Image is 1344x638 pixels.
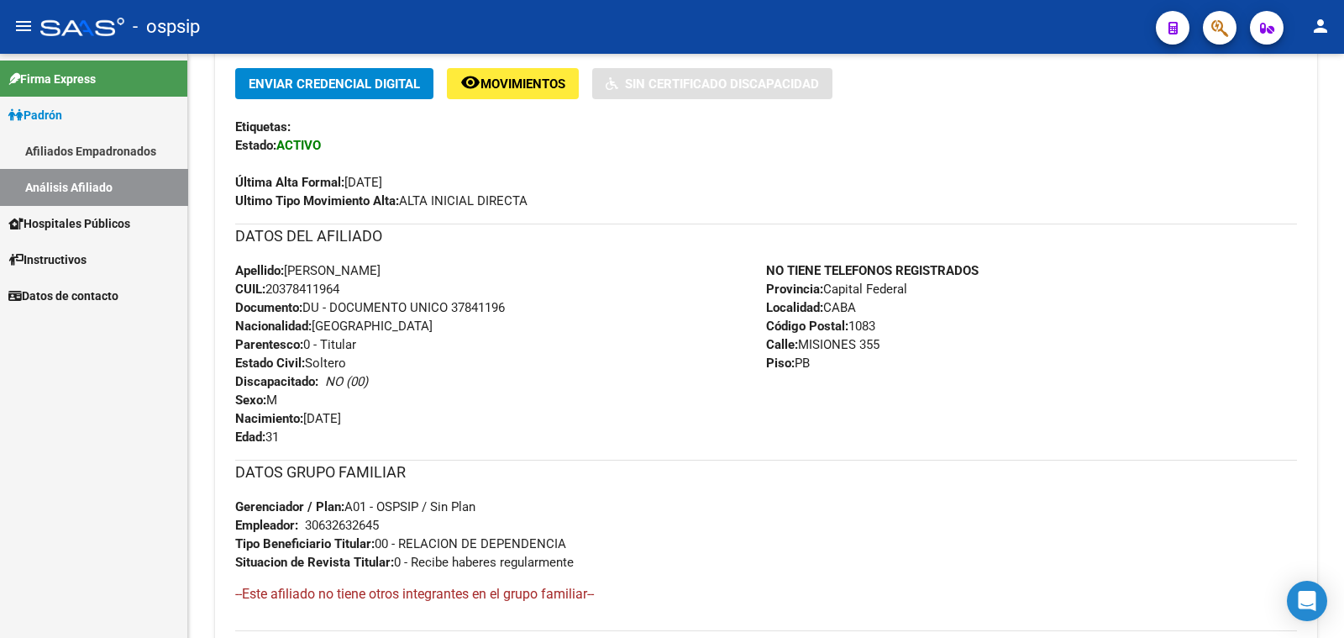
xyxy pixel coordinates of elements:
[235,337,356,352] span: 0 - Titular
[235,536,566,551] span: 00 - RELACION DE DEPENDENCIA
[235,300,505,315] span: DU - DOCUMENTO UNICO 37841196
[235,319,433,334] span: [GEOGRAPHIC_DATA]
[235,175,344,190] strong: Última Alta Formal:
[235,393,266,408] strong: Sexo:
[235,585,1297,604] h4: --Este afiliado no tiene otros integrantes en el grupo familiar--
[235,555,574,570] span: 0 - Recibe haberes regularmente
[235,282,339,297] span: 20378411964
[235,536,375,551] strong: Tipo Beneficiario Titular:
[8,214,130,233] span: Hospitales Públicos
[8,70,96,88] span: Firma Express
[1287,581,1327,621] div: Open Intercom Messenger
[766,356,810,371] span: PB
[235,356,305,371] strong: Estado Civil:
[766,282,907,297] span: Capital Federal
[235,411,341,426] span: [DATE]
[235,319,312,334] strong: Nacionalidad:
[592,68,832,99] button: Sin Certificado Discapacidad
[235,393,277,408] span: M
[766,300,823,315] strong: Localidad:
[235,499,475,514] span: A01 - OSPSIP / Sin Plan
[766,356,795,371] strong: Piso:
[625,76,819,92] span: Sin Certificado Discapacidad
[235,518,298,533] strong: Empleador:
[276,138,321,153] strong: ACTIVO
[235,138,276,153] strong: Estado:
[235,374,318,389] strong: Discapacitado:
[480,76,565,92] span: Movimientos
[235,300,302,315] strong: Documento:
[447,68,579,99] button: Movimientos
[235,193,528,208] span: ALTA INICIAL DIRECTA
[235,68,433,99] button: Enviar Credencial Digital
[235,555,394,570] strong: Situacion de Revista Titular:
[305,516,379,535] div: 30632632645
[235,499,344,514] strong: Gerenciador / Plan:
[235,461,1297,484] h3: DATOS GRUPO FAMILIAR
[8,287,118,305] span: Datos de contacto
[766,337,879,352] span: MISIONES 355
[249,76,420,92] span: Enviar Credencial Digital
[235,282,265,297] strong: CUIL:
[766,300,856,315] span: CABA
[235,430,265,445] strong: Edad:
[8,106,62,124] span: Padrón
[766,319,848,334] strong: Código Postal:
[235,430,279,445] span: 31
[13,16,34,36] mat-icon: menu
[133,8,200,45] span: - ospsip
[766,319,875,334] span: 1083
[766,263,979,278] strong: NO TIENE TELEFONOS REGISTRADOS
[460,72,480,92] mat-icon: remove_red_eye
[766,282,823,297] strong: Provincia:
[8,250,87,269] span: Instructivos
[235,263,381,278] span: [PERSON_NAME]
[235,193,399,208] strong: Ultimo Tipo Movimiento Alta:
[325,374,368,389] i: NO (00)
[235,224,1297,248] h3: DATOS DEL AFILIADO
[235,175,382,190] span: [DATE]
[235,263,284,278] strong: Apellido:
[235,119,291,134] strong: Etiquetas:
[235,411,303,426] strong: Nacimiento:
[766,337,798,352] strong: Calle:
[235,337,303,352] strong: Parentesco:
[235,356,346,371] span: Soltero
[1310,16,1331,36] mat-icon: person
